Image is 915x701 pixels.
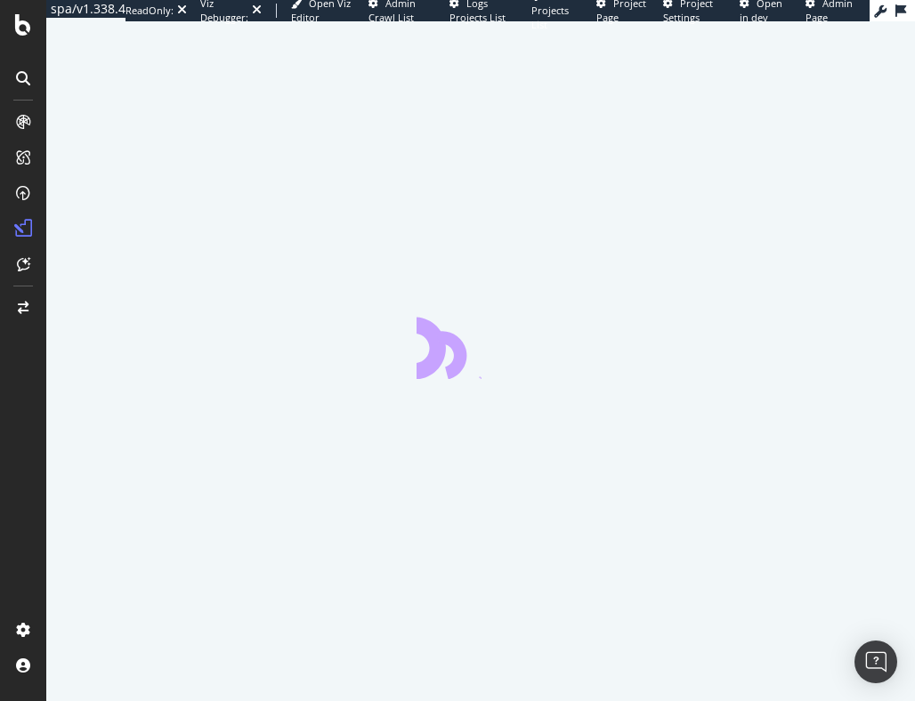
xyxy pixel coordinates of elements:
div: Open Intercom Messenger [854,641,897,683]
div: animation [417,315,545,379]
div: ReadOnly: [126,4,174,18]
span: Projects List [531,4,569,31]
